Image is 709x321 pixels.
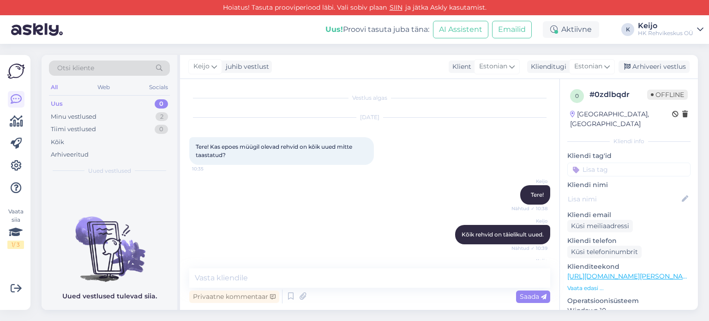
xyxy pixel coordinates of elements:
span: Keijo [513,178,547,185]
span: Nähtud ✓ 10:38 [511,205,547,212]
div: Kliendi info [567,137,691,145]
div: Arhiveeritud [51,150,89,159]
div: K [621,23,634,36]
span: 0 [575,92,579,99]
div: Küsi telefoninumbrit [567,246,642,258]
input: Lisa tag [567,163,691,176]
div: Tiimi vestlused [51,125,96,134]
div: Socials [147,81,170,93]
span: 10:35 [192,165,227,172]
div: Web [96,81,112,93]
p: Kliendi tag'id [567,151,691,161]
span: Saada [520,292,547,301]
span: Offline [647,90,688,100]
div: Klienditugi [527,62,566,72]
div: 0 [155,99,168,109]
button: AI Assistent [433,21,488,38]
span: Otsi kliente [57,63,94,73]
div: Küsi meiliaadressi [567,220,633,232]
a: SIIN [387,3,405,12]
img: Askly Logo [7,62,25,80]
div: Kõik [51,138,64,147]
span: Keijo [513,218,547,224]
div: 1 / 3 [7,241,24,249]
div: Proovi tasuta juba täna: [325,24,429,35]
p: Kliendi telefon [567,236,691,246]
button: Emailid [492,21,532,38]
span: Keijo [193,61,210,72]
p: Operatsioonisüsteem [567,296,691,306]
p: Vaata edasi ... [567,284,691,292]
span: Uued vestlused [88,167,131,175]
div: 0 [155,125,168,134]
div: [DATE] [189,113,550,121]
p: Uued vestlused tulevad siia. [62,291,157,301]
div: # 0zdlbqdr [589,89,647,100]
p: Windows 10 [567,306,691,315]
div: HK Rehvikeskus OÜ [638,30,693,37]
span: Nähtud ✓ 10:39 [511,245,547,252]
div: [GEOGRAPHIC_DATA], [GEOGRAPHIC_DATA] [570,109,672,129]
div: Vaata siia [7,207,24,249]
span: Keijo [513,257,547,264]
p: Klienditeekond [567,262,691,272]
div: Keijo [638,22,693,30]
span: Tere! Kas epoes müügil olevad rehvid on kõik uued mitte taastatud? [196,143,354,158]
div: Aktiivne [543,21,599,38]
span: Estonian [574,61,602,72]
p: Kliendi email [567,210,691,220]
div: Vestlus algas [189,94,550,102]
img: No chats [42,200,177,283]
div: All [49,81,60,93]
input: Lisa nimi [568,194,680,204]
div: 2 [156,112,168,121]
div: Uus [51,99,63,109]
a: [URL][DOMAIN_NAME][PERSON_NAME] [567,272,695,280]
span: Tere! [531,191,544,198]
div: Minu vestlused [51,112,96,121]
a: KeijoHK Rehvikeskus OÜ [638,22,703,37]
div: Privaatne kommentaar [189,291,279,303]
p: Kliendi nimi [567,180,691,190]
div: Klient [449,62,471,72]
span: Kõik rehvid on täielikult uued. [462,231,544,238]
div: Arhiveeri vestlus [619,61,690,73]
b: Uus! [325,25,343,34]
span: Estonian [479,61,507,72]
div: juhib vestlust [222,62,269,72]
